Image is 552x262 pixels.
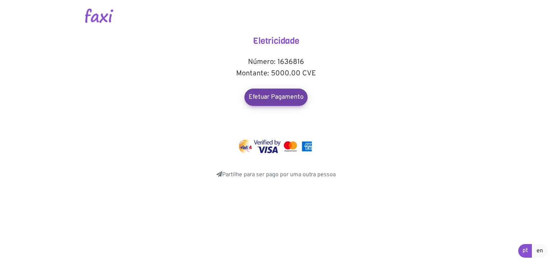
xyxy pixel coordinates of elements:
img: visa [254,140,281,153]
a: en [532,244,548,258]
a: pt [518,244,532,258]
img: mastercard [300,140,314,153]
h4: Eletricidade [204,36,348,46]
a: Efetuar Pagamento [244,89,308,106]
img: mastercard [282,140,299,153]
a: Partilhe para ser pago por uma outra pessoa [216,171,336,178]
img: vinti4 [238,140,253,153]
h5: Montante: 5000.00 CVE [204,69,348,78]
h5: Número: 1636816 [204,58,348,66]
